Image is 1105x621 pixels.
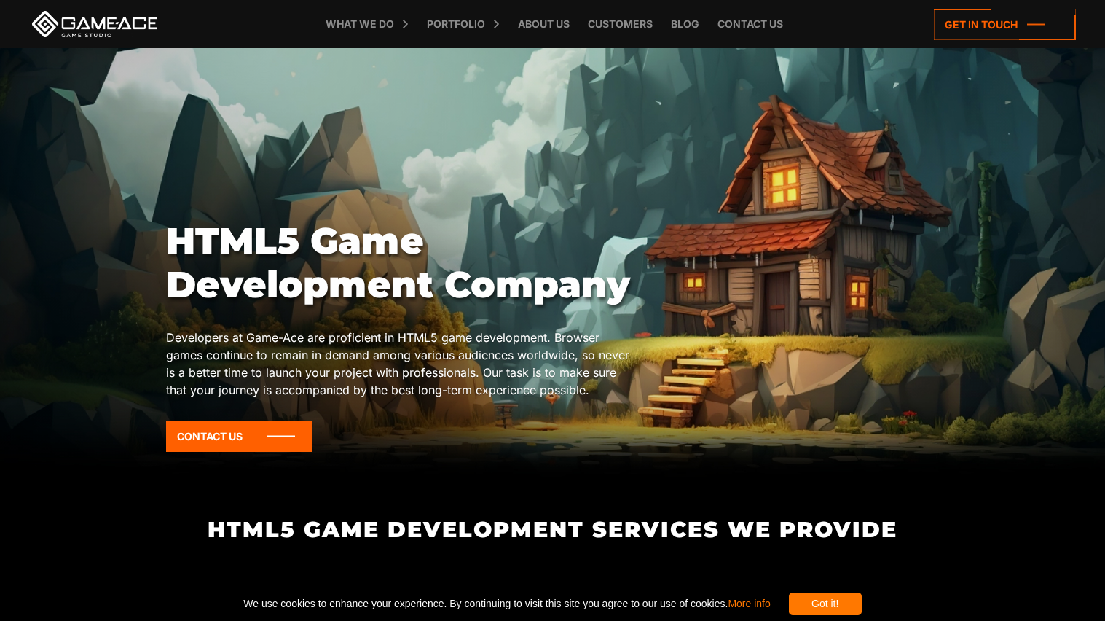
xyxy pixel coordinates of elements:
[166,219,630,307] h1: HTML5 Game Development Company
[728,598,770,609] a: More info
[789,593,862,615] div: Got it!
[166,329,630,399] p: Developers at Game-Ace are proficient in HTML5 game development. Browser games continue to remain...
[166,421,312,452] a: Contact Us
[934,9,1076,40] a: Get in touch
[165,517,940,542] h2: HTML5 Game Development Services We Provide
[243,593,770,615] span: We use cookies to enhance your experience. By continuing to visit this site you agree to our use ...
